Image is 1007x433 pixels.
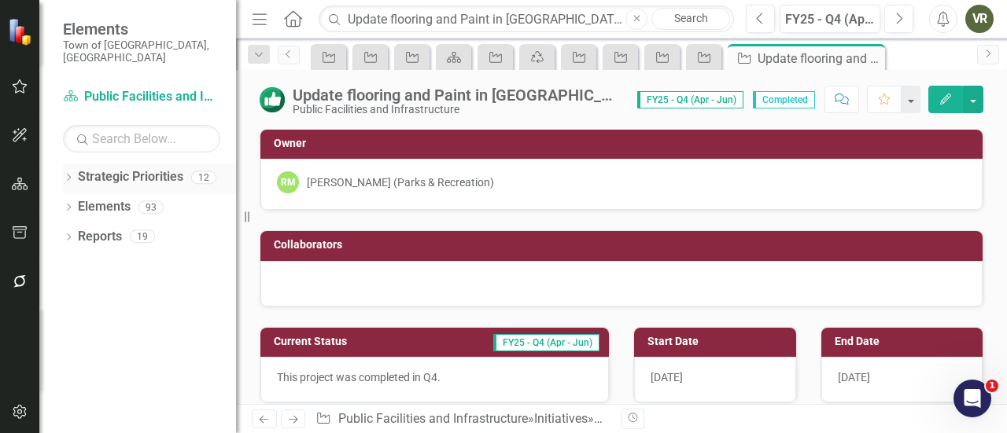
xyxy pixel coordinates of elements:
div: 12 [191,171,216,184]
img: Completed in the Last Quarter [260,87,285,112]
div: Public Facilities and Infrastructure [293,104,622,116]
a: Initiatives [534,411,588,426]
a: Strategic Priorities [78,168,183,186]
span: FY25 - Q4 (Apr - Jun) [493,334,599,351]
span: Completed [753,91,815,108]
input: Search Below... [63,125,220,152]
div: Update flooring and Paint in [GEOGRAPHIC_DATA] Lobby [758,49,881,68]
a: Search [651,8,730,30]
div: Update flooring and Paint in [GEOGRAPHIC_DATA] Lobby [293,86,622,104]
button: VR [965,5,994,33]
span: 1 [986,380,998,392]
input: Search ClearPoint... [319,6,734,33]
a: Reports [78,228,122,246]
span: [DATE] [651,371,683,383]
button: FY25 - Q4 (Apr - Jun) [780,5,880,33]
small: Town of [GEOGRAPHIC_DATA], [GEOGRAPHIC_DATA] [63,39,220,64]
div: 19 [130,230,155,244]
div: » » [315,410,610,428]
h3: Start Date [647,336,788,347]
h3: Collaborators [274,239,975,251]
div: [PERSON_NAME] (Parks & Recreation) [307,174,494,190]
div: 93 [138,200,164,214]
div: FY25 - Q4 (Apr - Jun) [785,10,875,29]
a: Elements [78,198,131,216]
div: RM [277,171,299,193]
img: ClearPoint Strategy [8,18,35,46]
span: FY25 - Q4 (Apr - Jun) [637,91,743,108]
span: Elements [63,20,220,39]
a: Public Facilities and Infrastructure [63,88,220,106]
h3: End Date [835,336,976,347]
a: Public Facilities and Infrastructure [338,411,528,426]
iframe: Intercom live chat [954,380,991,417]
h3: Current Status [274,336,406,347]
span: [DATE] [838,371,870,383]
p: This project was completed in Q4. [277,369,592,385]
h3: Owner [274,138,975,149]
